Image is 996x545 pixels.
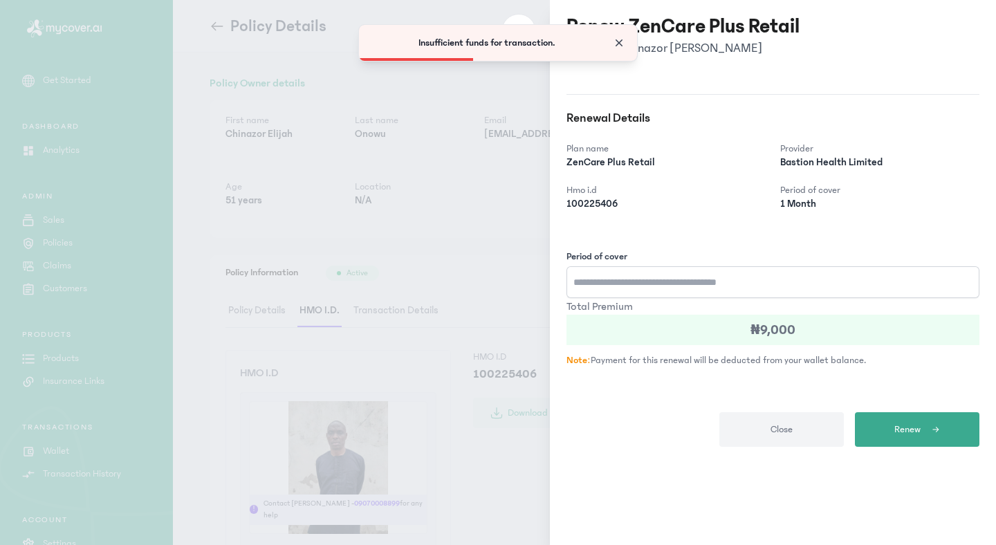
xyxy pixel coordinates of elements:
[566,298,979,315] p: Total Premium
[612,36,626,50] button: Close
[780,183,980,197] p: Period of cover
[566,197,766,211] p: 100225406
[894,423,921,437] span: Renew
[566,39,800,58] p: Renew for Chinazor [PERSON_NAME]
[566,315,979,345] div: ₦9,000
[780,156,980,169] p: Bastion Health Limited
[566,109,979,128] p: Renewal Details
[566,355,591,366] span: Note:
[719,412,844,447] button: Close
[418,37,555,48] span: Insufficient funds for transaction.
[566,183,766,197] p: Hmo i.d
[855,412,979,447] button: Renew
[566,156,766,169] p: ZenCare Plus Retail
[780,142,980,156] p: Provider
[566,353,979,368] p: Payment for this renewal will be deducted from your wallet balance.
[566,142,766,156] p: Plan name
[566,250,627,264] label: Period of cover
[771,423,793,437] span: Close
[566,14,800,39] h3: Renew ZenCare Plus Retail
[780,197,980,211] p: 1 Month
